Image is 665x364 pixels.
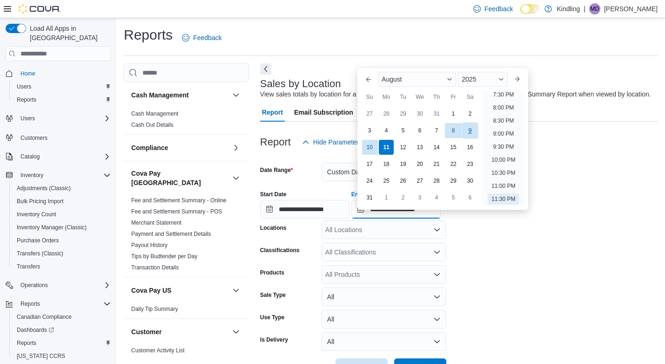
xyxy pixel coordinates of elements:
[131,90,228,100] button: Cash Management
[412,190,427,205] div: day-3
[17,298,111,309] span: Reports
[429,89,444,104] div: Th
[2,130,114,144] button: Customers
[260,89,651,99] div: View sales totals by location for a specified date range. This report is equivalent to the Sales ...
[9,208,114,221] button: Inventory Count
[313,137,362,147] span: Hide Parameters
[131,241,168,249] span: Payout History
[13,196,67,207] a: Bulk Pricing Import
[294,103,353,122] span: Email Subscription
[446,157,461,172] div: day-22
[17,131,111,143] span: Customers
[19,4,60,14] img: Cova
[396,190,410,205] div: day-2
[17,151,111,162] span: Catalog
[362,140,377,155] div: day-10
[488,167,519,179] li: 10:30 PM
[13,324,58,336] a: Dashboards
[412,140,427,155] div: day-13
[9,323,114,337] a: Dashboards
[230,172,242,184] button: Cova Pay [GEOGRAPHIC_DATA]
[13,324,111,336] span: Dashboards
[489,115,517,126] li: 8:30 PM
[9,80,114,93] button: Users
[379,89,394,104] div: Mo
[433,271,441,278] button: Open list of options
[433,248,441,256] button: Open list of options
[131,169,228,187] button: Cova Pay [GEOGRAPHIC_DATA]
[604,3,658,14] p: [PERSON_NAME]
[446,190,461,205] div: day-5
[488,154,519,165] li: 10:00 PM
[396,89,410,104] div: Tu
[260,336,288,343] label: Is Delivery
[351,200,441,219] input: Press the down key to enter a popover containing a calendar. Press the escape key to close the po...
[17,170,47,181] button: Inventory
[131,306,178,312] a: Daily Tip Summary
[13,222,90,233] a: Inventory Manager (Classic)
[379,173,394,188] div: day-25
[362,106,377,121] div: day-27
[178,28,225,47] a: Feedback
[17,96,36,103] span: Reports
[9,93,114,106] button: Reports
[2,297,114,310] button: Reports
[362,89,377,104] div: Su
[591,3,599,14] span: MD
[17,83,31,90] span: Users
[429,140,444,155] div: day-14
[20,153,40,160] span: Catalog
[13,81,111,92] span: Users
[412,157,427,172] div: day-20
[520,4,540,14] input: Dark Mode
[463,157,477,172] div: day-23
[131,347,185,354] a: Customer Activity List
[131,327,161,337] h3: Customer
[131,122,174,128] a: Cash Out Details
[396,106,410,121] div: day-29
[131,231,211,237] a: Payment and Settlement Details
[131,253,197,260] a: Tips by Budtender per Day
[9,310,114,323] button: Canadian Compliance
[131,253,197,260] span: Tips by Budtender per Day
[13,248,111,259] span: Transfers (Classic)
[131,286,228,295] button: Cova Pay US
[131,110,178,117] span: Cash Management
[13,261,44,272] a: Transfers
[131,197,227,204] a: Fee and Settlement Summary - Online
[230,89,242,101] button: Cash Management
[17,198,64,205] span: Bulk Pricing Import
[488,193,519,205] li: 11:30 PM
[489,141,517,152] li: 9:30 PM
[260,166,293,174] label: Date Range
[131,208,222,215] a: Fee and Settlement Summary - POS
[13,337,111,349] span: Reports
[13,248,67,259] a: Transfers (Classic)
[131,219,181,227] span: Merchant Statement
[2,169,114,182] button: Inventory
[362,157,377,172] div: day-17
[13,235,111,246] span: Purchase Orders
[17,68,39,79] a: Home
[9,182,114,195] button: Adjustments (Classic)
[124,108,249,134] div: Cash Management
[17,352,65,360] span: [US_STATE] CCRS
[378,72,456,87] div: Button. Open the month selector. August is currently selected.
[446,123,461,138] div: day-8
[17,151,43,162] button: Catalog
[124,195,249,277] div: Cova Pay [GEOGRAPHIC_DATA]
[20,115,35,122] span: Users
[13,209,60,220] a: Inventory Count
[17,339,36,347] span: Reports
[131,327,228,337] button: Customer
[488,180,519,192] li: 11:00 PM
[482,90,524,206] ul: Time
[379,190,394,205] div: day-1
[463,140,477,155] div: day-16
[489,128,517,139] li: 9:00 PM
[2,150,114,163] button: Catalog
[463,106,477,121] div: day-2
[260,78,341,89] h3: Sales by Location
